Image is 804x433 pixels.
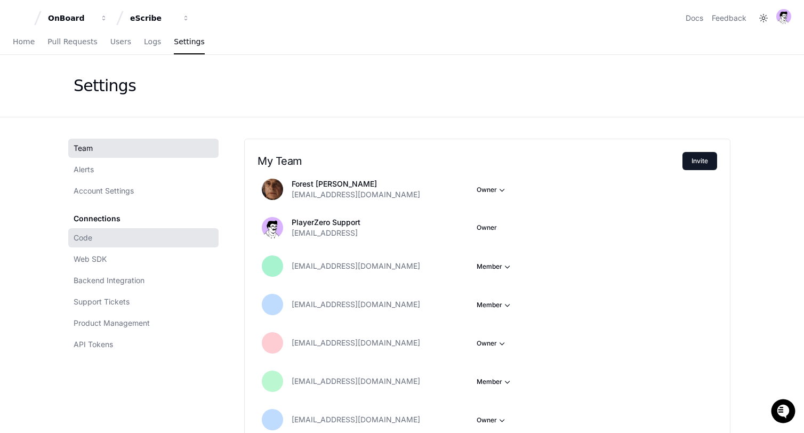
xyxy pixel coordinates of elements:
button: Owner [477,338,508,349]
span: Owner [477,223,497,232]
button: OnBoard [44,9,112,28]
span: Web SDK [74,254,107,264]
a: Powered byPylon [75,111,129,120]
a: Account Settings [68,181,219,201]
span: Home [13,38,35,45]
div: OnBoard [48,13,94,23]
button: Feedback [712,13,746,23]
a: Team [68,139,219,158]
span: Account Settings [74,186,134,196]
span: Support Tickets [74,296,130,307]
span: Logs [144,38,161,45]
button: eScribe [126,9,194,28]
img: PlayerZero [11,11,32,32]
span: [EMAIL_ADDRESS][DOMAIN_NAME] [292,189,420,200]
img: 1736555170064-99ba0984-63c1-480f-8ee9-699278ef63ed [11,79,30,99]
a: Backend Integration [68,271,219,290]
div: We're available if you need us! [36,90,135,99]
a: Users [110,30,131,54]
img: avatar [262,179,283,200]
img: avatar [262,217,283,238]
a: Home [13,30,35,54]
span: [EMAIL_ADDRESS][DOMAIN_NAME] [292,299,420,310]
button: Owner [477,185,508,195]
span: Product Management [74,318,150,328]
span: [EMAIL_ADDRESS] [292,228,358,238]
a: Web SDK [68,250,219,269]
span: Team [74,143,93,154]
div: Welcome [11,43,194,60]
span: Code [74,232,92,243]
button: Owner [477,415,508,426]
a: Support Tickets [68,292,219,311]
a: Logs [144,30,161,54]
a: Docs [686,13,703,23]
button: Invite [682,152,717,170]
div: Start new chat [36,79,175,90]
a: Settings [174,30,204,54]
img: avatar [776,9,791,24]
span: Pull Requests [47,38,97,45]
span: [EMAIL_ADDRESS][DOMAIN_NAME] [292,376,420,387]
span: [EMAIL_ADDRESS][DOMAIN_NAME] [292,414,420,425]
span: Backend Integration [74,275,144,286]
p: Forest [PERSON_NAME] [292,179,420,189]
div: Settings [74,76,136,95]
a: Code [68,228,219,247]
span: API Tokens [74,339,113,350]
button: Member [477,300,513,310]
span: [EMAIL_ADDRESS][DOMAIN_NAME] [292,338,420,348]
iframe: Open customer support [770,398,799,427]
h2: My Team [258,155,682,167]
button: Start new chat [181,83,194,95]
a: API Tokens [68,335,219,354]
a: Pull Requests [47,30,97,54]
span: [EMAIL_ADDRESS][DOMAIN_NAME] [292,261,420,271]
span: Settings [174,38,204,45]
span: Pylon [106,112,129,120]
span: Alerts [74,164,94,175]
p: PlayerZero Support [292,217,360,228]
button: Member [477,376,513,387]
a: Alerts [68,160,219,179]
button: Member [477,261,513,272]
a: Product Management [68,314,219,333]
div: eScribe [130,13,176,23]
span: Users [110,38,131,45]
